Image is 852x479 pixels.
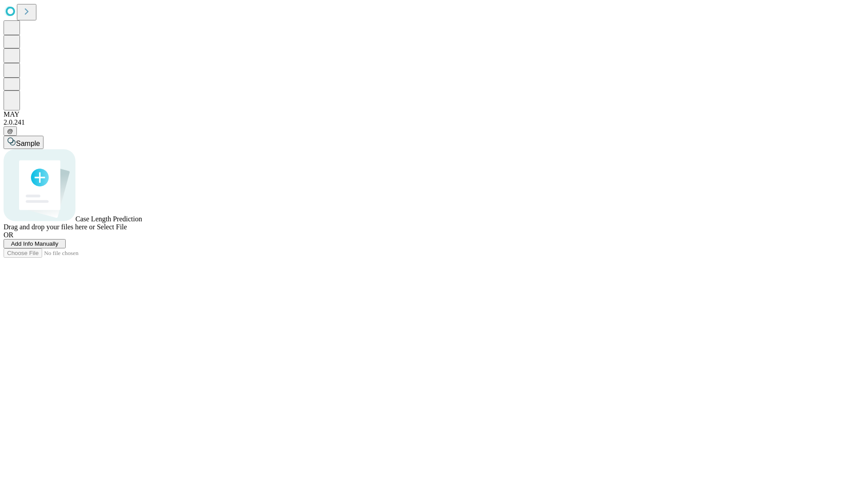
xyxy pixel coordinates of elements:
span: Case Length Prediction [75,215,142,223]
button: Add Info Manually [4,239,66,248]
button: @ [4,126,17,136]
span: Sample [16,140,40,147]
div: MAY [4,110,848,118]
span: Select File [97,223,127,231]
div: 2.0.241 [4,118,848,126]
span: Add Info Manually [11,240,59,247]
span: OR [4,231,13,239]
button: Sample [4,136,43,149]
span: Drag and drop your files here or [4,223,95,231]
span: @ [7,128,13,134]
